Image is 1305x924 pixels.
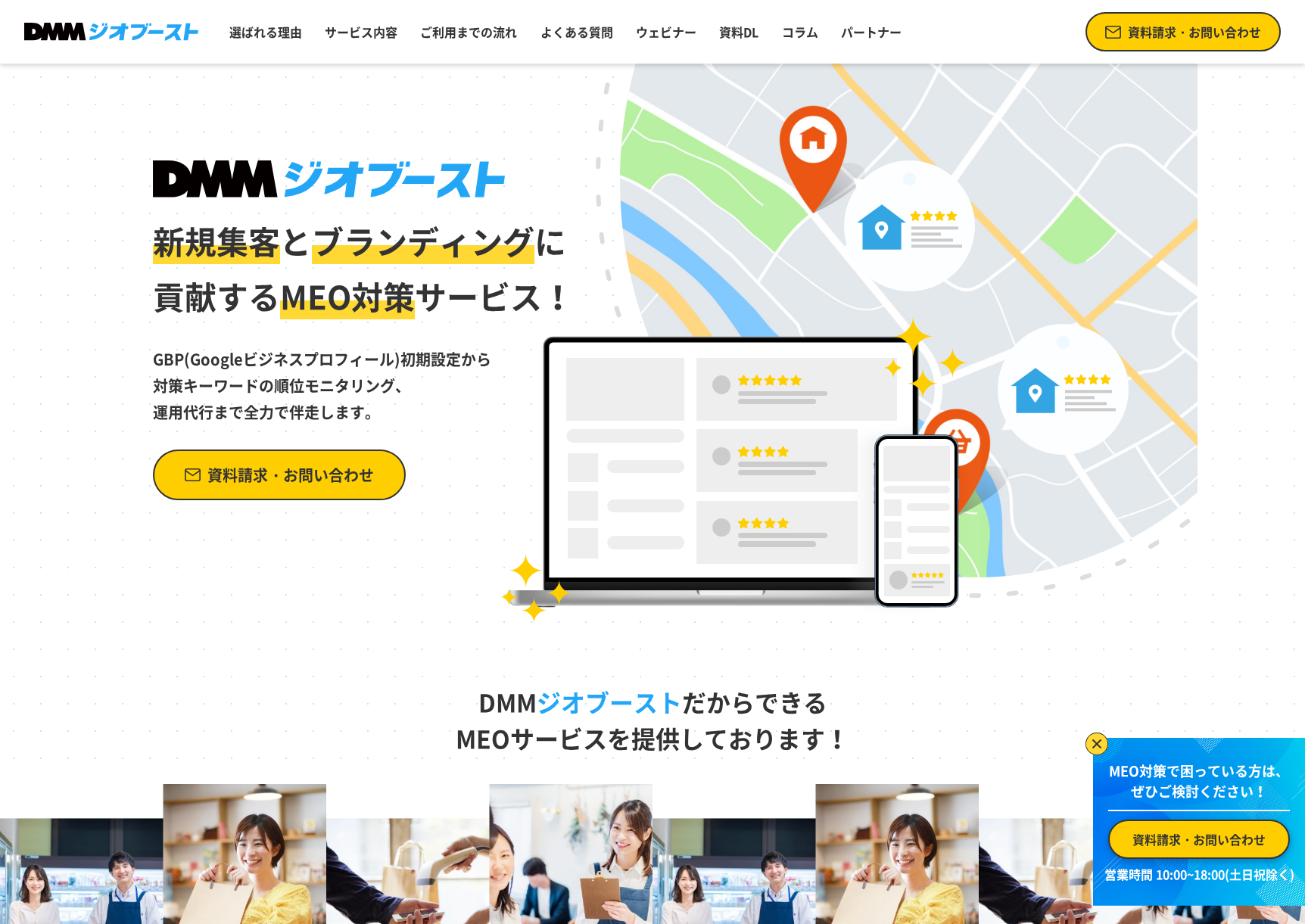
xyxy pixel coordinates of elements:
[1085,12,1281,51] a: 資料請求・お問い合わせ
[280,272,415,319] span: MEO対策
[1132,830,1266,848] span: 資料請求・お問い合わせ
[312,217,534,264] span: ブランディング
[1128,23,1261,41] span: 資料請求・お問い合わせ
[537,684,682,720] span: ジオブースト
[630,17,702,47] a: ウェビナー
[153,160,505,198] img: DMMジオブースト
[713,17,765,47] a: 資料DL
[153,450,406,500] a: 資料請求・お問い合わせ
[24,23,198,42] img: DMMジオブースト
[153,217,280,264] span: 新規集客
[153,325,575,425] p: GBP(Googleビジネスプロフィール)初期設定から 対策キーワードの順位モニタリング、 運用代行まで全力で伴走します。
[1102,865,1296,883] p: 営業時間 10:00~18:00(土日祝除く)
[835,17,908,47] a: パートナー
[223,17,308,47] a: 選ばれる理由
[1085,733,1108,755] img: バナーを閉じる
[153,160,575,325] h1: と に 貢献する サービス！
[414,17,523,47] a: ご利用までの流れ
[319,17,403,47] a: サービス内容
[776,17,824,47] a: コラム
[1108,761,1290,811] p: MEO対策で困っている方は、 ぜひご検討ください！
[534,17,619,47] a: よくある質問
[1108,820,1290,859] a: 資料請求・お問い合わせ
[207,462,374,488] span: 資料請求・お問い合わせ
